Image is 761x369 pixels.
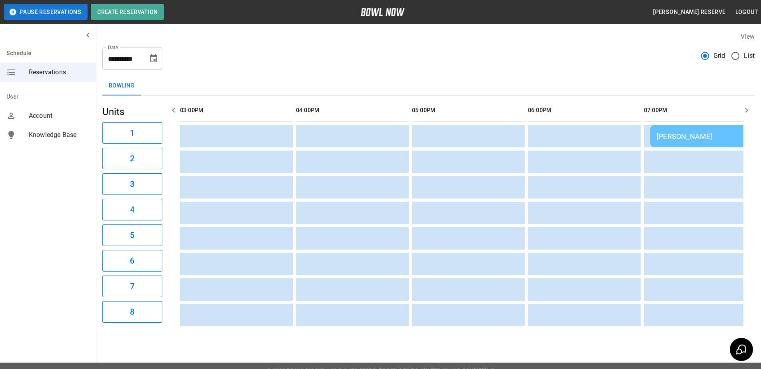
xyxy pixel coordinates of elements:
[102,301,162,323] button: 8
[130,203,134,216] h6: 4
[130,254,134,267] h6: 6
[102,76,141,95] button: Bowling
[130,152,134,165] h6: 2
[361,8,405,16] img: logo
[102,105,162,118] h5: Units
[732,5,761,20] button: Logout
[741,33,755,40] label: View
[130,229,134,242] h6: 5
[650,5,729,20] button: [PERSON_NAME] reserve
[102,76,755,95] div: inventory tabs
[102,122,162,144] button: 1
[91,4,164,20] button: Create Reservation
[102,250,162,272] button: 6
[130,280,134,293] h6: 7
[102,173,162,195] button: 3
[130,127,134,139] h6: 1
[29,67,90,77] span: Reservations
[29,111,90,121] span: Account
[102,276,162,297] button: 7
[4,4,88,20] button: Pause Reservations
[29,130,90,140] span: Knowledge Base
[102,199,162,220] button: 4
[130,306,134,318] h6: 8
[130,178,134,190] h6: 3
[744,51,755,61] span: List
[146,51,162,67] button: Choose date, selected date is Sep 6, 2025
[102,148,162,169] button: 2
[102,224,162,246] button: 5
[713,51,725,61] span: Grid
